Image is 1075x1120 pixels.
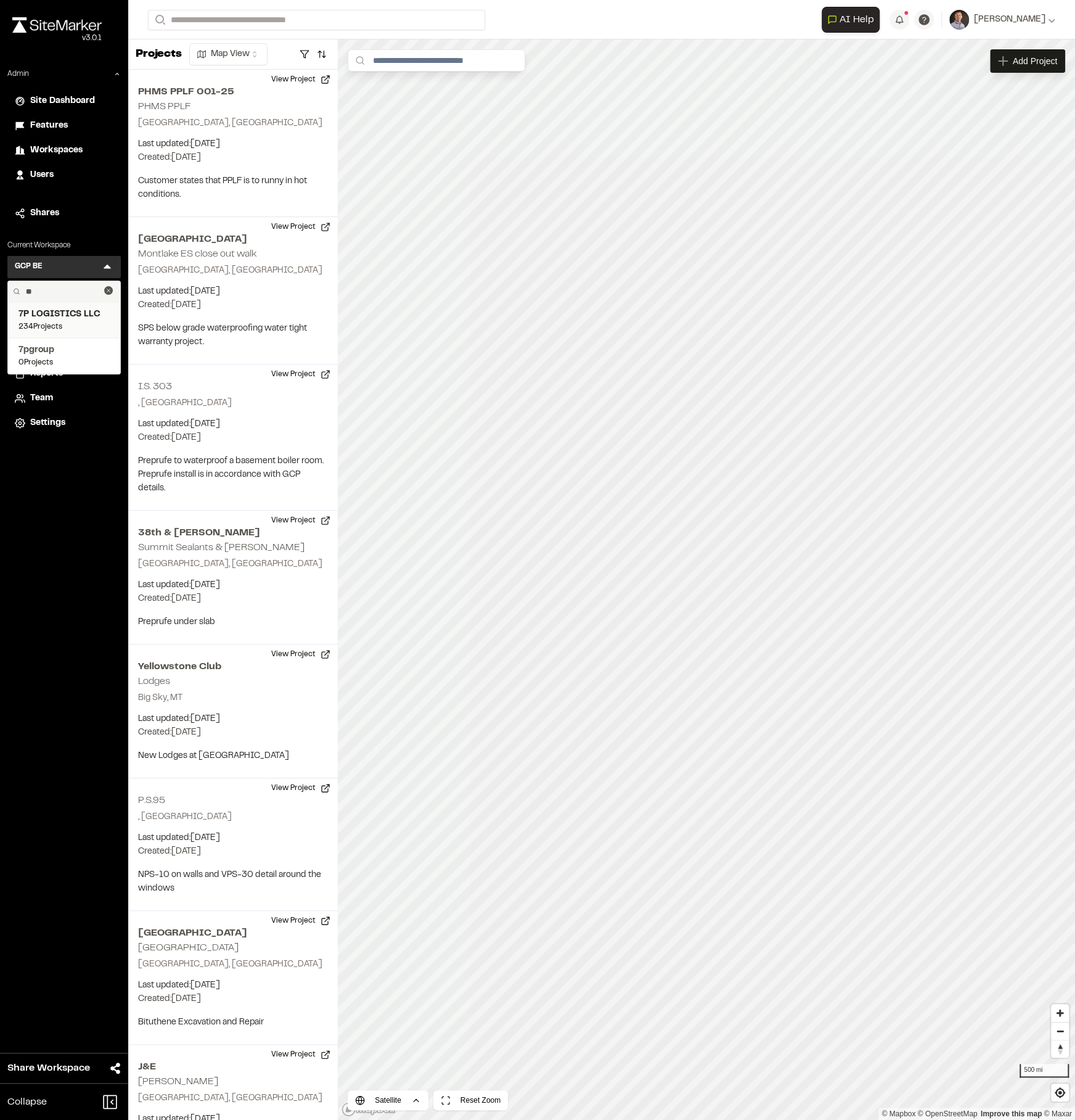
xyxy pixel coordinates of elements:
p: Created: [DATE] [138,845,328,859]
span: 7pgroup [18,344,110,357]
span: Site Dashboard [30,94,95,108]
span: Users [30,168,54,182]
button: Satellite [348,1090,428,1110]
a: Users [15,168,113,182]
span: Shares [30,207,59,220]
span: Share Workspace [7,1061,90,1076]
img: rebrand.png [12,17,102,33]
p: Preprufe to waterproof a basement boiler room. Preprufe install is in accordance with GCP details. [138,455,328,495]
p: Last updated: [DATE] [138,579,328,592]
button: View Project [264,70,338,89]
span: 234 Projects [18,321,110,332]
a: OpenStreetMap [918,1110,978,1118]
button: View Project [264,364,338,384]
p: Projects [136,46,182,63]
p: NPS-10 on walls and VPS-30 detail around the windows [138,868,328,896]
p: Current Workspace [7,240,121,251]
p: Created: [DATE] [138,431,328,445]
h2: [GEOGRAPHIC_DATA] [138,232,328,247]
a: 7pgroup0Projects [18,344,110,368]
button: Find my location [1051,1084,1069,1101]
button: Zoom out [1051,1022,1069,1040]
button: View Project [264,778,338,798]
p: Last updated: [DATE] [138,285,328,299]
button: View Project [264,217,338,237]
p: [GEOGRAPHIC_DATA], [GEOGRAPHIC_DATA] [138,117,328,130]
a: Features [15,119,113,133]
button: Zoom in [1051,1004,1069,1022]
span: 7P LOGISTICS LLC [18,308,110,321]
span: AI Help [840,12,874,27]
span: Reset bearing to north [1051,1040,1069,1058]
a: Shares [15,207,113,220]
img: User [949,10,969,30]
div: 500 mi [1020,1064,1069,1077]
button: Reset Zoom [433,1090,508,1110]
a: Maxar [1044,1110,1072,1118]
h2: PHMS PPLF 001-25 [138,84,328,99]
span: Add Project [1013,55,1057,67]
a: Map feedback [981,1110,1042,1118]
h2: Yellowstone Club [138,659,328,674]
h2: Lodges [138,677,170,686]
p: [GEOGRAPHIC_DATA], [GEOGRAPHIC_DATA] [138,1092,328,1105]
span: 0 Projects [18,357,110,368]
span: Collapse [7,1095,47,1110]
a: Mapbox [881,1110,915,1118]
a: Workspaces [15,144,113,157]
p: Created: [DATE] [138,726,328,739]
p: Customer states that PPLF is to runny in hot conditions. [138,175,328,202]
span: [PERSON_NAME] [974,13,1045,27]
button: View Project [264,511,338,530]
a: Site Dashboard [15,94,113,108]
h2: J&E [138,1060,328,1074]
h2: [GEOGRAPHIC_DATA] [138,944,239,952]
div: Oh geez...please don't... [12,33,102,44]
span: Settings [30,416,65,430]
p: Created: [DATE] [138,151,328,165]
p: Created: [DATE] [138,299,328,312]
p: Admin [7,68,29,80]
button: [PERSON_NAME] [949,10,1055,30]
p: [GEOGRAPHIC_DATA], [GEOGRAPHIC_DATA] [138,558,328,571]
p: New Lodges at [GEOGRAPHIC_DATA] [138,749,328,763]
h3: GCP BE [15,261,43,273]
p: SPS below grade waterproofing water tight warranty project. [138,322,328,349]
h2: 38th & [PERSON_NAME] [138,525,328,540]
h2: I.S. 303 [138,382,172,391]
a: Settings [15,416,113,430]
p: Last updated: [DATE] [138,418,328,431]
a: Mapbox logo [341,1102,396,1116]
p: [GEOGRAPHIC_DATA], [GEOGRAPHIC_DATA] [138,264,328,278]
a: Team [15,392,113,405]
h2: [PERSON_NAME] [138,1077,218,1086]
div: Open AI Assistant [822,7,885,33]
p: Last updated: [DATE] [138,831,328,845]
button: Search [148,10,170,30]
p: Bituthene Excavation and Repair [138,1016,328,1029]
h2: Summit Sealants & [PERSON_NAME] [138,543,305,552]
button: Reset bearing to north [1051,1040,1069,1058]
span: Team [30,392,53,405]
p: , [GEOGRAPHIC_DATA] [138,810,328,824]
p: Last updated: [DATE] [138,979,328,992]
p: , [GEOGRAPHIC_DATA] [138,397,328,410]
button: Open AI Assistant [822,7,880,33]
canvas: Map [338,39,1075,1120]
p: [GEOGRAPHIC_DATA], [GEOGRAPHIC_DATA] [138,958,328,971]
button: View Project [264,1045,338,1064]
h2: [GEOGRAPHIC_DATA] [138,926,328,941]
p: Created: [DATE] [138,592,328,606]
p: Created: [DATE] [138,992,328,1006]
h2: PHMS PPLF [138,102,190,111]
button: View Project [264,644,338,664]
button: Clear text [104,286,113,295]
h2: Montlake ES close out walk [138,250,257,258]
a: 7P LOGISTICS LLC234Projects [18,308,110,332]
p: Last updated: [DATE] [138,712,328,726]
button: View Project [264,911,338,931]
p: Big Sky, MT [138,691,328,705]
